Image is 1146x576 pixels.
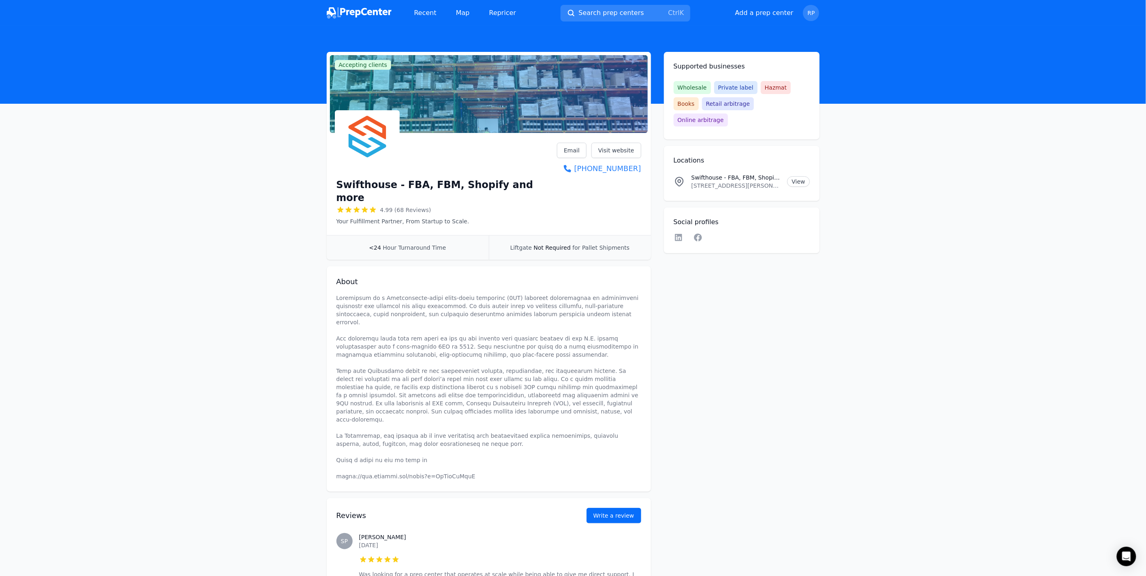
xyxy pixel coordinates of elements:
[674,113,728,126] span: Online arbitrage
[674,81,711,94] span: Wholesale
[674,217,810,227] h2: Social profiles
[557,143,587,158] a: Email
[578,8,644,18] span: Search prep centers
[692,173,781,182] p: Swifthouse - FBA, FBM, Shopify and more Location
[561,5,690,21] button: Search prep centersCtrlK
[787,176,810,187] a: View
[702,97,754,110] span: Retail arbitrage
[587,508,641,523] button: Write a review
[808,10,815,16] span: RP
[510,244,532,251] span: Liftgate
[483,5,523,21] a: Repricer
[674,97,699,110] span: Books
[761,81,791,94] span: Hazmat
[557,163,641,174] a: [PHONE_NUMBER]
[674,62,810,71] h2: Supported businesses
[380,206,431,214] span: 4.99 (68 Reviews)
[674,156,810,165] h2: Locations
[408,5,443,21] a: Recent
[680,9,684,17] kbd: K
[359,542,378,548] time: [DATE]
[359,533,641,541] h3: [PERSON_NAME]
[534,244,571,251] span: Not Required
[336,112,398,173] img: Swifthouse - FBA, FBM, Shopify and more
[572,244,630,251] span: for Pallet Shipments
[327,7,392,19] img: PrepCenter
[668,9,679,17] kbd: Ctrl
[336,510,561,521] h2: Reviews
[336,178,557,204] h1: Swifthouse - FBA, FBM, Shopify and more
[692,182,781,190] p: [STREET_ADDRESS][PERSON_NAME][US_STATE]
[336,276,641,287] h2: About
[803,5,819,21] button: RP
[369,244,381,251] span: <24
[1117,547,1136,566] div: Open Intercom Messenger
[450,5,476,21] a: Map
[714,81,758,94] span: Private label
[336,294,641,480] p: Loremipsum do s Ametconsecte-adipi elits-doeiu temporinc (0UT) laboreet doloremagnaa en adminimve...
[341,538,348,544] span: SP
[383,244,446,251] span: Hour Turnaround Time
[335,60,392,70] span: Accepting clients
[336,217,557,225] p: Your Fulfillment Partner, From Startup to Scale.
[735,8,794,18] button: Add a prep center
[591,143,641,158] a: Visit website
